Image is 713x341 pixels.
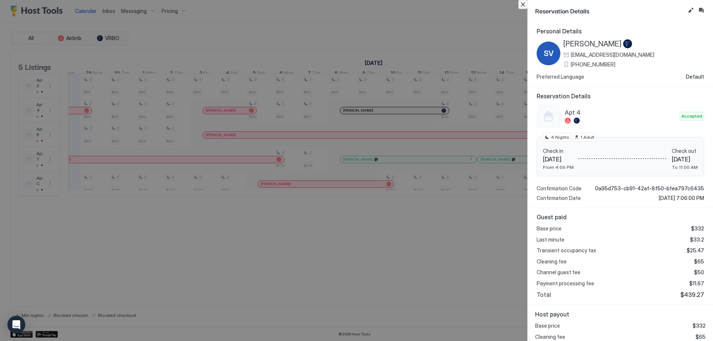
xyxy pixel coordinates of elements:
[537,236,564,243] span: Last minute
[672,164,698,170] span: To 11:00 AM
[694,258,704,265] span: $65
[571,52,654,58] span: [EMAIL_ADDRESS][DOMAIN_NAME]
[689,280,704,287] span: $11.67
[535,311,706,318] span: Host payout
[687,247,704,254] span: $25.47
[537,92,704,100] span: Reservation Details
[537,258,567,265] span: Cleaning fee
[563,39,622,49] span: [PERSON_NAME]
[693,322,706,329] span: $332
[672,155,698,163] span: [DATE]
[551,134,569,141] span: 4 Nights
[681,113,702,119] span: Accepted
[537,185,582,192] span: Confirmation Code
[537,269,580,276] span: Channel guest fee
[565,109,677,116] span: Apt 4
[537,213,704,221] span: Guest paid
[537,73,584,80] span: Preferred Language
[659,195,704,201] span: [DATE] 7:06:00 PM
[543,148,574,154] span: Check in
[535,322,560,329] span: Base price
[691,225,704,232] span: $332
[672,148,698,154] span: Check out
[537,247,596,254] span: Transient occupancy tax
[690,236,704,243] span: $33.2
[571,61,615,68] span: [PHONE_NUMBER]
[686,6,695,15] button: Edit reservation
[543,155,574,163] span: [DATE]
[7,316,25,334] div: Open Intercom Messenger
[697,6,706,15] button: Inbox
[537,225,561,232] span: Base price
[686,73,704,80] span: Default
[537,195,581,201] span: Confirmation Date
[535,334,565,340] span: Cleaning fee
[696,334,706,340] span: $65
[537,27,704,35] span: Personal Details
[543,164,574,170] span: From 4:00 PM
[694,269,704,276] span: $50
[544,48,554,59] span: SV
[537,280,594,287] span: Payment processing fee
[537,291,551,298] span: Total
[580,134,595,141] span: 1 Adult
[535,6,685,15] span: Reservation Details
[595,185,704,192] span: 0a95d753-cb91-42af-8f50-bfea797c6435
[680,291,704,298] span: $439.27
